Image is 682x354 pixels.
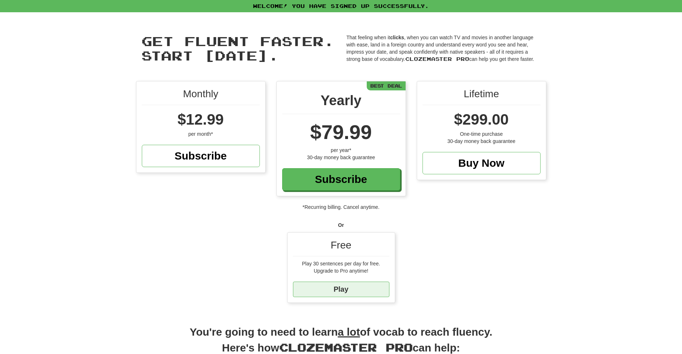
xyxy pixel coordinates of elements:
div: Lifetime [423,87,541,105]
span: $79.99 [310,121,372,143]
span: Clozemaster Pro [279,341,413,354]
span: $299.00 [454,111,509,128]
div: One-time purchase [423,130,541,138]
a: Buy Now [423,152,541,174]
div: 30-day money back guarantee [423,138,541,145]
strong: clicks [390,35,404,40]
div: 30-day money back guarantee [282,154,400,161]
a: Subscribe [142,145,260,167]
div: Upgrade to Pro anytime! [293,267,389,274]
div: Yearly [282,90,400,114]
div: per month* [142,130,260,138]
span: $12.99 [177,111,223,128]
strong: Or [338,222,344,228]
div: per year* [282,147,400,154]
div: Best Deal [367,81,406,90]
a: Subscribe [282,168,400,191]
div: Play 30 sentences per day for free. [293,260,389,267]
u: a lot [338,326,360,338]
p: That feeling when it , when you can watch TV and movies in another language with ease, land in a ... [347,34,541,63]
div: Free [293,238,389,256]
a: Play [293,282,389,297]
span: Get fluent faster. Start [DATE]. [141,33,334,63]
span: Clozemaster Pro [405,56,469,62]
div: Monthly [142,87,260,105]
